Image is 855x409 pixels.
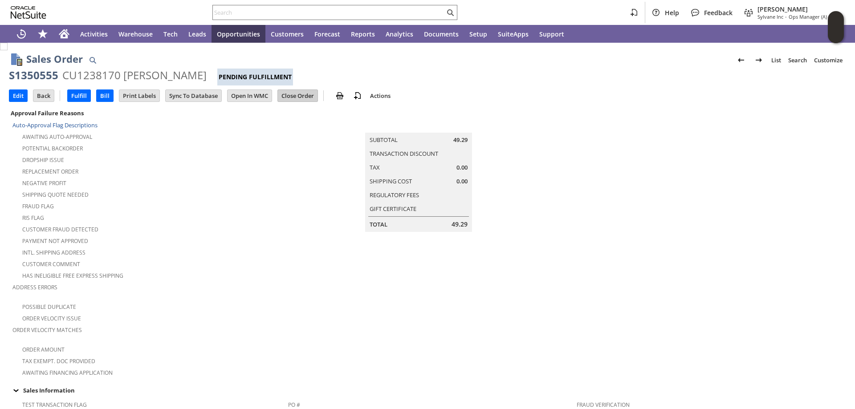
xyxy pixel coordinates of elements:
a: Opportunities [212,25,265,43]
a: Customer Fraud Detected [22,226,98,233]
svg: Shortcuts [37,28,48,39]
a: Support [534,25,570,43]
span: Documents [424,30,459,38]
a: Leads [183,25,212,43]
span: - [785,13,787,20]
span: Reports [351,30,375,38]
a: Test Transaction Flag [22,401,87,409]
a: Awaiting Auto-Approval [22,133,92,141]
a: Setup [464,25,493,43]
span: Customers [271,30,304,38]
input: Fulfill [68,90,90,101]
a: Actions [366,92,394,100]
a: Possible Duplicate [22,303,76,311]
div: Sales Information [9,385,843,396]
svg: logo [11,6,46,19]
span: Activities [80,30,108,38]
a: Fraud Verification [577,401,630,409]
span: Leads [188,30,206,38]
span: Tech [163,30,178,38]
a: RIS flag [22,214,44,222]
a: Warehouse [113,25,158,43]
span: SuiteApps [498,30,529,38]
span: [PERSON_NAME] [757,5,839,13]
a: Shipping Quote Needed [22,191,89,198]
a: Payment not approved [22,237,88,245]
span: Forecast [314,30,340,38]
a: Search [785,53,810,67]
input: Print Labels [119,90,159,101]
svg: Home [59,28,69,39]
div: Shortcuts [32,25,53,43]
input: Open In WMC [228,90,272,101]
a: Customer Comment [22,260,80,268]
svg: Search [445,7,456,18]
a: Awaiting Financing Application [22,369,113,377]
a: Intl. Shipping Address [22,249,85,256]
a: Forecast [309,25,346,43]
a: Potential Backorder [22,145,83,152]
img: Quick Find [87,55,98,65]
input: Close Order [278,90,318,101]
div: S1350555 [9,68,58,82]
span: Sylvane Inc [757,13,783,20]
a: Tech [158,25,183,43]
span: 49.29 [452,220,468,229]
a: Shipping Cost [370,177,412,185]
img: add-record.svg [352,90,363,101]
td: Sales Information [9,385,846,396]
a: Regulatory Fees [370,191,419,199]
input: Bill [97,90,113,101]
a: Order Velocity Matches [12,326,82,334]
span: Feedback [704,8,733,17]
a: Replacement Order [22,168,78,175]
img: Next [753,55,764,65]
a: Order Velocity Issue [22,315,81,322]
div: Pending Fulfillment [217,69,293,85]
h1: Sales Order [26,52,83,66]
span: Ops Manager (A) (F2L) [789,13,839,20]
a: Customize [810,53,846,67]
a: Tax Exempt. Doc Provided [22,357,95,365]
a: Negative Profit [22,179,66,187]
a: SuiteApps [493,25,534,43]
a: Activities [75,25,113,43]
input: Back [33,90,54,101]
caption: Summary [365,118,472,133]
a: Has Ineligible Free Express Shipping [22,272,123,279]
span: Warehouse [118,30,153,38]
a: Fraud Flag [22,202,54,210]
img: Previous [736,55,746,65]
a: Documents [419,25,464,43]
input: Search [213,7,445,18]
span: 0.00 [456,163,468,172]
a: Address Errors [12,283,57,291]
a: List [768,53,785,67]
input: Sync To Database [166,90,221,101]
a: Gift Certificate [370,205,416,213]
svg: Recent Records [16,28,27,39]
a: Order Amount [22,346,65,353]
span: Oracle Guided Learning Widget. To move around, please hold and drag [828,28,844,44]
span: Setup [469,30,487,38]
a: Customers [265,25,309,43]
a: Tax [370,163,380,171]
span: Opportunities [217,30,260,38]
iframe: Click here to launch Oracle Guided Learning Help Panel [828,11,844,43]
a: Transaction Discount [370,150,438,158]
div: CU1238170 [PERSON_NAME] [62,68,207,82]
span: Help [665,8,679,17]
input: Edit [9,90,27,101]
img: print.svg [334,90,345,101]
span: 0.00 [456,177,468,186]
a: Recent Records [11,25,32,43]
a: Home [53,25,75,43]
a: Analytics [380,25,419,43]
a: PO # [288,401,300,409]
div: Approval Failure Reasons [9,107,285,119]
a: Dropship Issue [22,156,64,164]
a: Total [370,220,387,228]
span: Analytics [386,30,413,38]
a: Auto-Approval Flag Descriptions [12,121,98,129]
span: Support [539,30,564,38]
